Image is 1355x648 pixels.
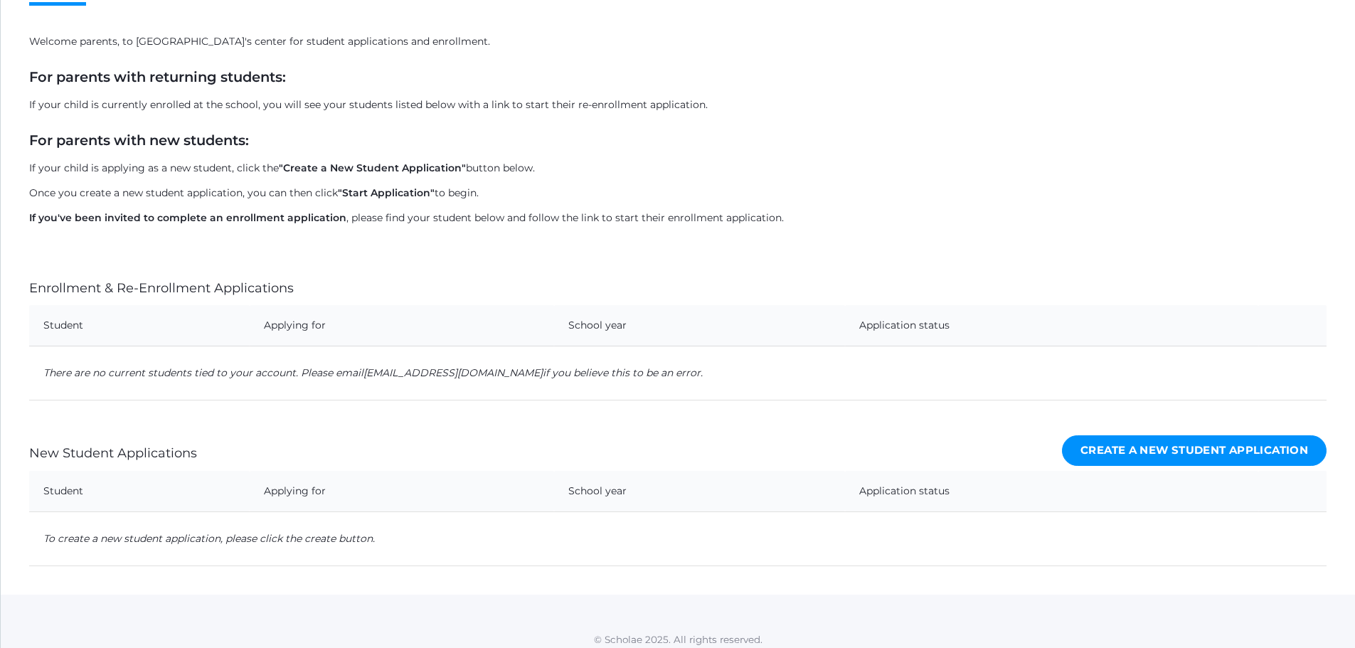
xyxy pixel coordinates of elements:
p: © Scholae 2025. All rights reserved. [1,632,1355,647]
th: Applying for [250,471,554,512]
strong: "Create a New Student Application" [279,161,466,174]
strong: For parents with returning students: [29,68,286,85]
p: If your child is currently enrolled at the school, you will see your students listed below with a... [29,97,1327,112]
th: Student [29,471,250,512]
h4: Enrollment & Re-Enrollment Applications [29,282,294,296]
a: Create a New Student Application [1062,435,1327,466]
th: School year [554,471,845,512]
em: To create a new student application, please click the create button. [43,532,375,545]
p: Welcome parents, to [GEOGRAPHIC_DATA]'s center for student applications and enrollment. [29,34,1327,49]
th: Application status [845,471,1258,512]
th: Applying for [250,305,554,346]
h4: New Student Applications [29,447,197,461]
p: If your child is applying as a new student, click the button below. [29,161,1327,176]
th: School year [554,305,845,346]
p: Once you create a new student application, you can then click to begin. [29,186,1327,201]
th: Student [29,305,250,346]
th: Application status [845,305,1258,346]
p: , please find your student below and follow the link to start their enrollment application. [29,211,1327,225]
strong: For parents with new students: [29,132,249,149]
a: [EMAIL_ADDRESS][DOMAIN_NAME] [363,366,543,379]
strong: "Start Application" [338,186,435,199]
strong: If you've been invited to complete an enrollment application [29,211,346,224]
em: There are no current students tied to your account. Please email if you believe this to be an error. [43,366,703,379]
